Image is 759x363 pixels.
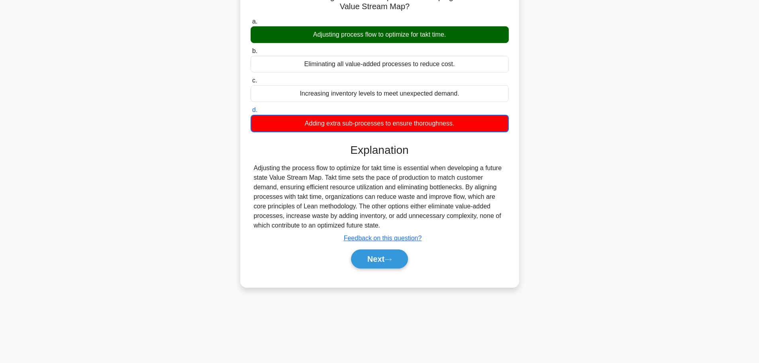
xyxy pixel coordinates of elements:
[344,235,422,241] a: Feedback on this question?
[252,47,257,54] span: b.
[254,163,506,230] div: Adjusting the process flow to optimize for takt time is essential when developing a future state ...
[252,18,257,25] span: a.
[252,77,257,84] span: c.
[251,85,509,102] div: Increasing inventory levels to meet unexpected demand.
[251,26,509,43] div: Adjusting process flow to optimize for takt time.
[251,115,509,132] div: Adding extra sub-processes to ensure thoroughness.
[251,56,509,73] div: Eliminating all value-added processes to reduce cost.
[252,106,257,113] span: d.
[351,249,408,269] button: Next
[255,143,504,157] h3: Explanation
